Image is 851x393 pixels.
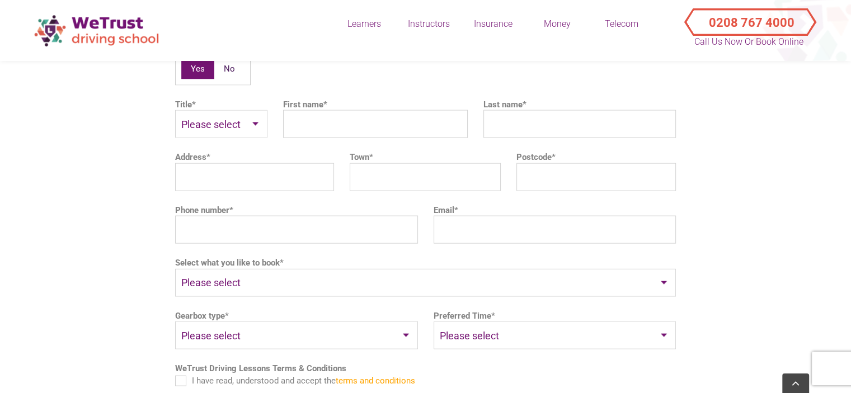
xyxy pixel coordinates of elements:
div: Telecom [594,18,650,30]
label: Town [350,152,373,163]
label: Gearbox type [175,311,229,322]
label: Last name [483,100,526,111]
label: Postcode [516,152,556,163]
label: No [214,59,245,79]
div: Money [529,18,585,30]
a: terms and conditions [336,376,415,386]
div: Instructors [401,18,457,30]
label: Select what you like to book [175,258,284,269]
p: Call Us Now or Book Online [693,35,805,49]
label: First name [283,100,327,111]
label: Address [175,152,210,163]
label: Title [175,100,196,111]
label: WeTrust Driving Lessons Terms & Conditions [175,363,346,375]
a: Call Us Now or Book Online 0208 767 4000 [675,6,823,28]
img: wetrust-ds-logo.png [28,9,168,52]
label: I have read, understood and accept the [175,375,415,387]
div: Learners [336,18,392,30]
label: Preferred Time [434,311,495,322]
label: Yes [181,59,214,79]
button: Call Us Now or Book Online [689,6,809,28]
label: Email [434,205,458,216]
div: Insurance [465,18,521,30]
label: Phone number [175,205,233,216]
